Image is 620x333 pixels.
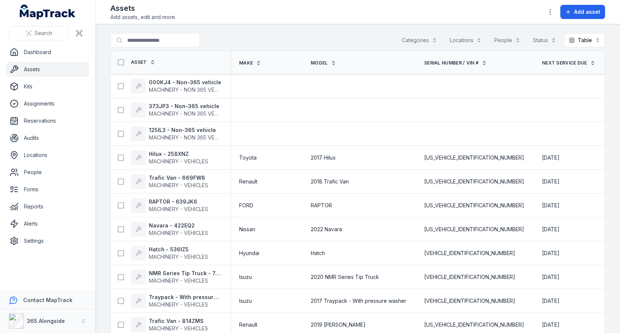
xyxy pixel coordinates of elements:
[27,318,65,324] strong: 365 Alongside
[20,4,76,19] a: MapTrack
[6,96,89,111] a: Assignments
[131,293,221,308] a: Traypack - With pressure washer - 573XHLMACHINERY - VEHICLES
[424,154,524,161] span: [US_VEHICLE_IDENTIFICATION_NUMBER]
[149,254,208,260] span: MACHINERY - VEHICLES
[149,110,232,117] span: MACHINERY - NON 365 VEHICLES
[131,59,147,65] span: Asset
[131,79,221,94] a: 000KJ4 - Non-365 vehicleMACHINERY - NON 365 VEHICLES
[149,270,221,277] strong: NMR Series Tip Truck - 745ZYQ
[149,277,208,284] span: MACHINERY - VEHICLES
[311,249,325,257] span: Hatch
[131,270,221,285] a: NMR Series Tip Truck - 745ZYQMACHINERY - VEHICLES
[239,60,261,66] a: Make
[149,293,221,301] strong: Traypack - With pressure washer - 573XHL
[542,154,560,161] time: 22/11/2025, 11:00:00 am
[542,178,560,185] span: [DATE]
[149,198,208,205] strong: RAPTOR - 639JK6
[6,131,89,145] a: Audits
[149,103,221,110] strong: 373JP3 - Non-365 vehicle
[149,301,208,308] span: MACHINERY - VEHICLES
[424,226,524,233] span: [US_VEHICLE_IDENTIFICATION_NUMBER]
[149,182,208,188] span: MACHINERY - VEHICLES
[311,321,366,329] span: 2019 [PERSON_NAME]
[239,273,252,281] span: Isuzu
[239,60,253,66] span: Make
[424,60,479,66] span: Serial Number / VIN #
[110,3,176,13] h2: Assets
[542,178,560,185] time: 30/01/2026, 11:00:00 am
[149,222,208,229] strong: Navara - 422EQ2
[445,33,486,47] button: Locations
[311,154,336,161] span: 2017 Hilux
[542,249,560,257] time: 12/12/2025, 11:00:00 am
[542,202,560,209] time: 20/04/2026, 10:00:00 am
[542,202,560,208] span: [DATE]
[239,321,257,329] span: Renault
[149,230,208,236] span: MACHINERY - VEHICLES
[542,321,560,328] span: [DATE]
[149,317,208,325] strong: Trafic Van - 814ZMS
[424,178,524,185] span: [US_VEHICLE_IDENTIFICATION_NUMBER]
[149,206,208,212] span: MACHINERY - VEHICLES
[542,297,560,305] time: 01/09/2026, 10:00:00 am
[110,13,176,21] span: Add assets, edit and more.
[239,178,257,185] span: Renault
[542,298,560,304] span: [DATE]
[542,250,560,256] span: [DATE]
[6,113,89,128] a: Reservations
[542,60,595,66] a: Next Service Due
[574,8,600,16] span: Add asset
[239,154,257,161] span: Toyota
[311,178,349,185] span: 2018 Trafic Van
[542,273,560,281] time: 01/09/2026, 10:00:00 am
[424,60,487,66] a: Serial Number / VIN #
[131,174,208,189] a: Trafic Van - 669FW8MACHINERY - VEHICLES
[311,297,406,305] span: 2017 Traypack - With pressure washer
[131,126,221,141] a: 125IL3 - Non-365 vehicleMACHINERY - NON 365 VEHICLES
[149,79,221,86] strong: 000KJ4 - Non-365 vehicle
[311,226,342,233] span: 2022 Navara
[6,45,89,60] a: Dashboard
[131,150,208,165] a: Hilux - 258XNZMACHINERY - VEHICLES
[149,134,232,141] span: MACHINERY - NON 365 VEHICLES
[311,60,328,66] span: Model
[6,199,89,214] a: Reports
[35,29,52,37] span: Search
[311,273,379,281] span: 2020 NMR Series Tip Truck
[9,26,69,40] button: Search
[239,297,252,305] span: Isuzu
[542,60,587,66] span: Next Service Due
[149,246,208,253] strong: Hatch - 536IZ5
[131,246,208,261] a: Hatch - 536IZ5MACHINERY - VEHICLES
[149,126,221,134] strong: 125IL3 - Non-365 vehicle
[149,158,208,164] span: MACHINERY - VEHICLES
[23,297,72,303] strong: Contact MapTrack
[397,33,442,47] button: Categories
[424,249,515,257] span: [VEHICLE_IDENTIFICATION_NUMBER]
[6,79,89,94] a: Kits
[131,59,155,65] a: Asset
[6,182,89,197] a: Forms
[528,33,561,47] button: Status
[424,321,524,329] span: [US_VEHICLE_IDENTIFICATION_NUMBER]
[424,273,515,281] span: [VEHICLE_IDENTIFICATION_NUMBER]
[542,154,560,161] span: [DATE]
[560,5,605,19] button: Add asset
[542,274,560,280] span: [DATE]
[542,321,560,329] time: 01/01/2026, 11:00:00 am
[149,174,208,182] strong: Trafic Van - 669FW8
[6,233,89,248] a: Settings
[149,325,208,332] span: MACHINERY - VEHICLES
[424,297,515,305] span: [VEHICLE_IDENTIFICATION_NUMBER]
[131,103,221,117] a: 373JP3 - Non-365 vehicleMACHINERY - NON 365 VEHICLES
[6,165,89,180] a: People
[489,33,525,47] button: People
[311,202,332,209] span: RAPTOR
[131,317,208,332] a: Trafic Van - 814ZMSMACHINERY - VEHICLES
[149,150,208,158] strong: Hilux - 258XNZ
[564,33,605,47] button: Table
[239,226,255,233] span: Nissan
[542,226,560,233] time: 20/08/2025, 10:00:00 am
[6,148,89,163] a: Locations
[311,60,336,66] a: Model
